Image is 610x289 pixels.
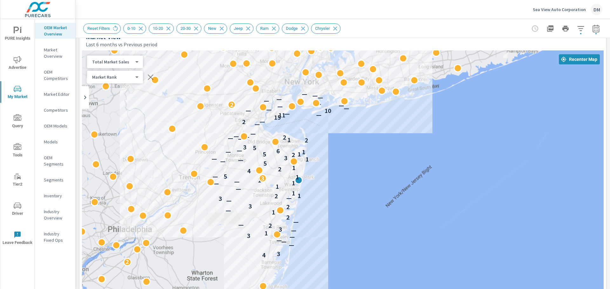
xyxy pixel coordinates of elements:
span: PURE Insights [2,27,33,42]
p: 1 [264,229,268,237]
div: Models [35,137,75,147]
p: — [238,221,244,228]
div: OEM Segments [35,153,75,169]
p: — [318,94,323,101]
p: 2 [286,203,290,211]
button: "Export Report to PDF" [544,22,557,35]
span: Leave Feedback [2,231,33,246]
p: 1 [297,192,301,200]
p: OEM Segments [44,154,70,167]
p: 11 [278,111,285,119]
div: Jeep [230,23,254,34]
div: Industry Overview [35,207,75,223]
p: — [234,132,239,140]
p: 1 [292,164,295,172]
p: — [316,111,322,119]
p: — [286,194,292,202]
p: — [244,133,249,141]
button: Recenter Map [559,54,600,64]
p: — [228,134,233,142]
span: Driver [2,202,33,217]
p: 2 [283,134,286,141]
p: 10 [324,107,331,115]
div: Industry Fixed Ops [35,229,75,245]
p: 5 [253,144,256,152]
p: OEM Competitors [44,69,70,82]
div: Inventory [35,191,75,200]
p: Market Editor [44,91,70,97]
span: Jeep [230,26,247,31]
p: 2 [286,213,290,221]
p: 1 [287,136,291,144]
button: Print Report [559,22,572,35]
p: 6 [276,147,280,155]
p: 1 [295,173,299,181]
p: Market Rank [92,74,133,80]
p: Competitors [44,107,70,113]
div: Chrysler [311,23,341,34]
p: 3 [219,195,222,202]
div: 10-20 [149,23,174,34]
p: 3 [243,143,247,151]
p: 3 [247,232,250,240]
p: — [212,155,217,162]
p: 2 [125,258,129,266]
p: — [281,238,287,245]
p: 2 [278,165,281,173]
p: — [238,156,243,164]
p: Market Overview [44,47,70,59]
span: Chrysler [311,26,334,31]
p: Models [44,139,70,145]
p: — [213,173,218,180]
p: — [276,95,282,103]
p: — [266,106,272,113]
p: — [238,135,243,142]
p: — [277,102,283,110]
div: nav menu [0,19,35,253]
div: New [204,23,227,34]
p: 3 [277,250,280,258]
p: — [213,180,219,187]
span: 0-10 [124,26,139,31]
button: Apply Filters [574,22,587,35]
span: Tier2 [2,173,33,188]
p: 3 [279,226,282,233]
p: 2 [242,118,246,126]
p: Inventory [44,193,70,199]
p: — [254,120,260,128]
span: Reset Filters [84,26,114,31]
p: 1 [302,148,305,156]
p: — [250,130,256,137]
p: Industry Fixed Ops [44,231,70,243]
p: 2 [230,101,234,108]
p: — [289,233,295,240]
p: — [293,218,299,226]
p: — [260,118,265,125]
div: OEM Models [35,121,75,131]
div: Segments [35,175,75,185]
p: 5 [224,173,227,180]
p: 4 [247,167,251,175]
span: New [204,26,220,31]
p: — [264,97,269,104]
p: 5 [263,160,267,167]
p: — [226,207,231,214]
p: — [226,197,232,204]
button: Select Date Range [590,22,602,35]
div: Ram [256,23,279,34]
p: — [226,148,231,155]
span: Tools [2,143,33,159]
p: 3 [248,202,252,210]
p: — [220,157,226,165]
p: — [284,110,290,117]
div: Market Editor [35,89,75,99]
span: My Market [2,85,33,101]
p: Industry Overview [44,208,70,221]
p: — [236,185,241,193]
p: Total Market Sales [92,59,133,65]
p: — [344,104,349,112]
p: Sea View Auto Corporation [533,7,586,12]
p: 1 [258,176,261,184]
div: 20-30 [176,23,201,34]
p: 1 [292,179,295,187]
